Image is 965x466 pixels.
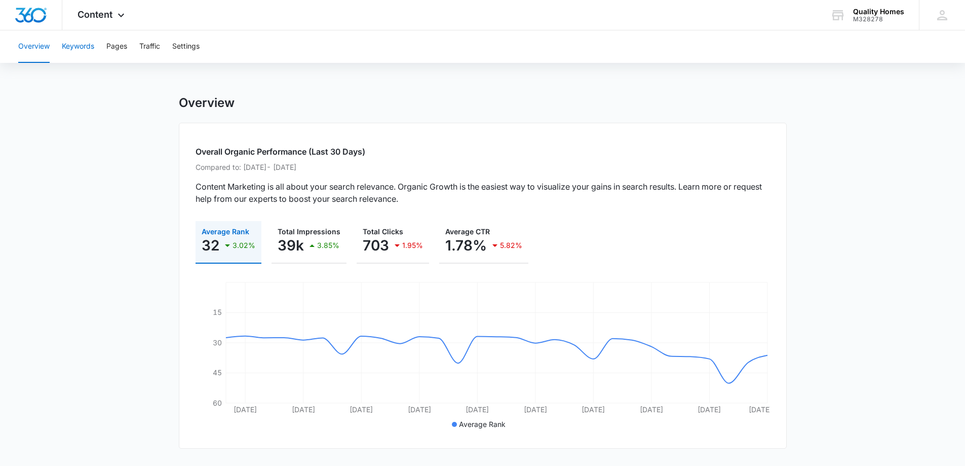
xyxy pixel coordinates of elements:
tspan: [DATE] [291,405,315,414]
tspan: 30 [213,338,222,347]
span: Average Rank [202,227,249,236]
p: 1.78% [445,237,487,254]
button: Traffic [139,30,160,63]
div: account id [853,16,904,23]
tspan: [DATE] [523,405,547,414]
tspan: [DATE] [466,405,489,414]
p: 3.02% [233,242,255,249]
button: Settings [172,30,200,63]
button: Pages [106,30,127,63]
h2: Overall Organic Performance (Last 30 Days) [196,146,770,158]
button: Overview [18,30,50,63]
tspan: 60 [213,399,222,407]
p: Content Marketing is all about your search relevance. Organic Growth is the easiest way to visual... [196,181,770,205]
span: Average CTR [445,227,490,236]
h1: Overview [179,95,235,111]
tspan: [DATE] [639,405,663,414]
span: Total Impressions [278,227,340,236]
tspan: [DATE] [582,405,605,414]
button: Keywords [62,30,94,63]
p: 3.85% [317,242,339,249]
p: 703 [363,237,389,254]
span: Total Clicks [363,227,403,236]
p: 5.82% [500,242,522,249]
p: 39k [278,237,304,254]
tspan: 45 [213,368,222,377]
tspan: 15 [213,308,222,316]
tspan: [DATE] [748,405,771,414]
div: account name [853,8,904,16]
span: Content [78,9,112,20]
tspan: [DATE] [234,405,257,414]
tspan: [DATE] [350,405,373,414]
p: 32 [202,237,219,254]
p: 1.95% [402,242,423,249]
tspan: [DATE] [698,405,721,414]
span: Average Rank [459,420,506,428]
p: Compared to: [DATE] - [DATE] [196,162,770,172]
tspan: [DATE] [407,405,431,414]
